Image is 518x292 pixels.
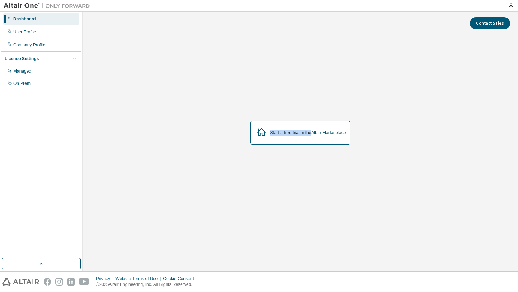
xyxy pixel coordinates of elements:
div: Dashboard [13,16,36,22]
img: Altair One [4,2,94,9]
img: youtube.svg [79,278,90,286]
div: Cookie Consent [163,276,198,282]
img: facebook.svg [44,278,51,286]
div: Website Terms of Use [115,276,163,282]
img: instagram.svg [55,278,63,286]
img: altair_logo.svg [2,278,39,286]
button: Contact Sales [470,17,510,29]
div: Company Profile [13,42,45,48]
div: Start a free trial in the [270,130,346,136]
div: User Profile [13,29,36,35]
div: License Settings [5,56,39,61]
a: Altair Marketplace [311,130,346,135]
div: Managed [13,68,31,74]
div: On Prem [13,81,31,86]
img: linkedin.svg [67,278,75,286]
div: Privacy [96,276,115,282]
p: © 2025 Altair Engineering, Inc. All Rights Reserved. [96,282,198,288]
